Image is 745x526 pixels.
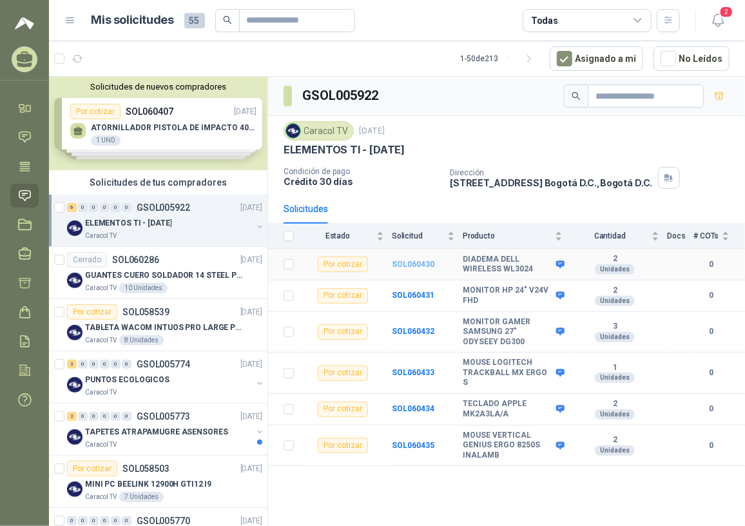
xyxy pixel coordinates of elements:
[67,252,107,268] div: Cerrado
[111,412,121,421] div: 0
[595,409,635,420] div: Unidades
[137,412,190,421] p: GSOL005773
[122,412,131,421] div: 0
[595,445,635,456] div: Unidades
[693,403,730,415] b: 0
[111,203,121,212] div: 0
[67,360,77,369] div: 3
[595,264,635,275] div: Unidades
[653,46,730,71] button: No Leídos
[119,492,164,502] div: 7 Unidades
[78,360,88,369] div: 0
[67,200,265,241] a: 6 0 0 0 0 0 GSOL005922[DATE] Company LogoELEMENTOS TI - [DATE]Caracol TV
[111,360,121,369] div: 0
[67,412,77,421] div: 2
[85,478,211,491] p: MINI PC BEELINK 12900H GTI12 I9
[85,426,228,438] p: TAPETES ATRAPAMUGRE ASENSORES
[67,356,265,398] a: 3 0 0 0 0 0 GSOL005774[DATE] Company LogoPUNTOS ECOLOGICOSCaracol TV
[184,13,205,28] span: 55
[318,257,368,272] div: Por cotizar
[67,304,117,320] div: Por cotizar
[570,224,667,249] th: Cantidad
[67,203,77,212] div: 6
[49,77,267,170] div: Solicitudes de nuevos compradoresPor cotizarSOL060407[DATE] ATORNILLADOR PISTOLA DE IMPACTO 400NM...
[284,121,354,141] div: Caracol TV
[284,202,328,216] div: Solicitudes
[223,15,232,24] span: search
[240,358,262,371] p: [DATE]
[78,412,88,421] div: 0
[318,438,368,453] div: Por cotizar
[531,14,558,28] div: Todas
[240,254,262,266] p: [DATE]
[570,286,659,296] b: 2
[122,516,131,525] div: 0
[240,202,262,214] p: [DATE]
[85,217,171,229] p: ELEMENTOS TI - [DATE]
[122,307,169,317] p: SOL058539
[85,269,246,282] p: GUANTES CUERO SOLDADOR 14 STEEL PRO SAFE(ADJUNTO FICHA TECNIC)
[286,124,300,138] img: Company Logo
[693,224,745,249] th: # COTs
[85,322,246,334] p: TABLETA WACOM INTUOS PRO LARGE PTK870K0A
[85,283,117,293] p: Caracol TV
[693,231,719,240] span: # COTs
[85,335,117,346] p: Caracol TV
[706,9,730,32] button: 2
[570,363,659,373] b: 1
[463,399,553,419] b: TECLADO APPLE MK2A3LA/A
[318,324,368,340] div: Por cotizar
[570,231,649,240] span: Cantidad
[67,325,82,340] img: Company Logo
[392,224,463,249] th: Solicitud
[570,254,659,264] b: 2
[463,231,552,240] span: Producto
[49,247,267,299] a: CerradoSOL060286[DATE] Company LogoGUANTES CUERO SOLDADOR 14 STEEL PRO SAFE(ADJUNTO FICHA TECNIC)...
[54,82,262,92] button: Solicitudes de nuevos compradores
[89,360,99,369] div: 0
[100,360,110,369] div: 0
[450,177,652,188] p: [STREET_ADDRESS] Bogotá D.C. , Bogotá D.C.
[392,404,434,413] a: SOL060434
[463,431,553,461] b: MOUSE VERTICAL GENIUS ERGO 8250S INALAMB
[572,92,581,101] span: search
[67,273,82,288] img: Company Logo
[67,482,82,497] img: Company Logo
[595,332,635,342] div: Unidades
[49,456,267,508] a: Por cotizarSOL058503[DATE] Company LogoMINI PC BEELINK 12900H GTI12 I9Caracol TV7 Unidades
[137,203,190,212] p: GSOL005922
[49,170,267,195] div: Solicitudes de tus compradores
[570,322,659,332] b: 3
[78,203,88,212] div: 0
[137,360,190,369] p: GSOL005774
[318,288,368,304] div: Por cotizar
[463,286,553,306] b: MONITOR HP 24" V24V FHD
[693,367,730,379] b: 0
[85,374,169,386] p: PUNTOS ECOLOGICOS
[392,260,434,269] a: SOL060430
[284,143,405,157] p: ELEMENTOS TI - [DATE]
[550,46,643,71] button: Asignado a mi
[463,317,553,347] b: MONITOR GAMER SAMSUNG 27" ODYSEEY DG300
[85,440,117,450] p: Caracol TV
[392,327,434,336] a: SOL060432
[392,441,434,450] b: SOL060435
[67,220,82,236] img: Company Logo
[89,412,99,421] div: 0
[460,48,539,69] div: 1 - 50 de 213
[85,231,117,241] p: Caracol TV
[137,516,190,525] p: GSOL005770
[302,86,380,106] h3: GSOL005922
[85,492,117,502] p: Caracol TV
[392,368,434,377] a: SOL060433
[67,516,77,525] div: 0
[100,203,110,212] div: 0
[667,224,693,249] th: Docs
[284,167,440,176] p: Condición de pago
[100,516,110,525] div: 0
[111,516,121,525] div: 0
[570,399,659,409] b: 2
[693,326,730,338] b: 0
